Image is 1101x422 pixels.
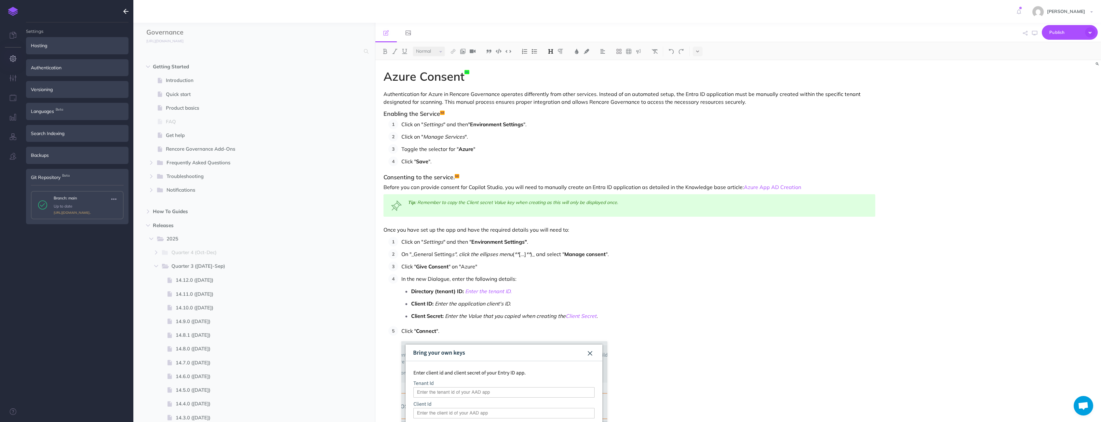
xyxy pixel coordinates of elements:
[668,49,674,54] img: Undo
[411,288,464,294] strong: Directory (tenant) ID:
[54,204,72,209] span: Up to date
[176,318,336,325] span: 14.9.0 ([DATE])
[167,172,326,181] span: Troubleshooting
[133,37,190,44] a: [URL][DOMAIN_NAME]
[54,211,91,215] a: [URL][DOMAIN_NAME]..
[31,174,60,181] span: Git Repository
[392,49,398,54] img: Italic button
[1074,396,1093,415] a: Open chat
[176,290,336,298] span: 14.11.0 ([DATE])
[459,146,473,152] strong: Azure
[401,274,875,284] p: In the new Dialogue, enter the following details:
[557,49,563,54] img: Paragraph button
[176,345,336,353] span: 14.8.0 ([DATE])
[1049,27,1082,37] span: Publish
[26,169,128,186] div: Git RepositoryBeta
[166,118,336,126] span: FAQ
[26,59,128,76] div: Authentication
[176,414,336,422] span: 14.3.0 ([DATE])
[171,249,326,257] span: Quarter 4 (Oct-Dec)
[176,304,336,312] span: 14.10.0 ([DATE])
[626,49,632,54] img: Create table button
[54,106,65,113] span: Beta
[471,238,527,245] strong: Environment Settings"
[26,125,128,142] div: Search Indexing
[146,39,183,43] small: [URL][DOMAIN_NAME]
[176,331,336,339] span: 14.8.1 ([DATE])
[26,22,128,34] h4: Settings
[401,237,875,247] p: Click on " " and then " .
[153,208,328,215] span: How To Guides
[176,373,336,380] span: 14.6.0 ([DATE])
[401,157,875,166] p: Click " ".
[415,199,618,205] em: : Remember to copy the Client secret Value key when creating as this will only be displayed once.
[153,63,328,71] span: Getting Started
[176,359,336,367] span: 14.7.0 ([DATE])
[416,263,449,270] strong: Give Consent
[383,183,875,191] p: Before you can provide consent for Copilot Studio, you will need to manually create an Entra ID a...
[416,328,436,334] strong: Connect
[566,313,597,319] a: Client Secret
[1032,6,1044,18] img: 144ae60c011ffeabe18c6ddfbe14a5c9.jpg
[452,251,513,257] em: s", click the ellipses menu
[423,238,443,245] em: Settings
[54,195,77,203] p: Branch: main
[445,313,598,319] em: Enter the Value that you copied when creating the .
[505,49,511,54] img: Inline code button
[416,158,428,165] strong: Save
[584,49,589,54] img: Text background color button
[548,49,554,54] img: Headings dropdown button
[8,7,18,16] img: logo-mark.svg
[401,249,875,259] p: On "_General Setting ( [...] )_ and select " ".
[166,90,336,98] span: Quick start
[401,119,875,129] p: Click on " " and then" ".
[411,300,434,307] strong: Client ID:
[171,262,326,271] span: Quarter 3 ([DATE]-Sep)
[31,108,54,115] span: Languages
[408,199,415,205] em: Tip
[26,81,128,98] div: Versioning
[383,174,875,181] h3: Consenting to the service.
[60,172,71,179] span: Beta
[423,133,465,140] em: Manage Services
[450,49,456,54] img: Link button
[146,28,223,37] input: Documentation Name
[574,49,580,54] img: Text color button
[166,145,336,153] span: Rencore Governance Add-Ons
[411,313,444,319] strong: Client Secret:
[496,49,502,54] img: Code block button
[470,121,523,128] strong: Environment Settings
[176,386,336,394] span: 14.5.0 ([DATE])
[26,147,128,164] div: Backups
[153,222,328,229] span: Releases
[401,326,875,336] p: Click " ".
[176,400,336,408] span: 14.4.0 ([DATE])
[678,49,684,54] img: Redo
[435,300,511,307] em: Enter the application client's ID.
[652,49,658,54] img: Clear styles button
[167,159,326,167] span: Frequently Asked Questions
[423,121,443,128] em: Settings
[600,49,606,54] img: Alignment dropdown menu button
[401,132,875,142] p: Click on " ".
[176,276,336,284] span: 14.12.0 ([DATE])
[383,226,875,234] p: Once you have set up the app and have the required details you will need to:
[166,76,336,84] span: Introduction
[383,90,875,106] p: Authentication for Azure in Rencore Governance operates differently from other services. Instead ...
[1042,25,1098,40] button: Publish
[383,111,875,117] h3: Enabling the Service
[465,288,512,294] a: Enter the tenant ID.
[470,49,476,54] img: Add video button
[166,104,336,112] span: Product basics
[1044,8,1088,14] span: [PERSON_NAME]
[167,186,326,195] span: Notifications
[401,262,875,271] p: Click " " on "Azure"
[26,37,128,54] div: Hosting
[522,49,528,54] img: Ordered list button
[383,70,875,83] h1: Azure Consent
[166,131,336,139] span: Get help
[531,49,537,54] img: Unordered list button
[402,49,408,54] img: Underline button
[401,144,875,154] p: Toggle the selector for " "
[460,49,466,54] img: Add image button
